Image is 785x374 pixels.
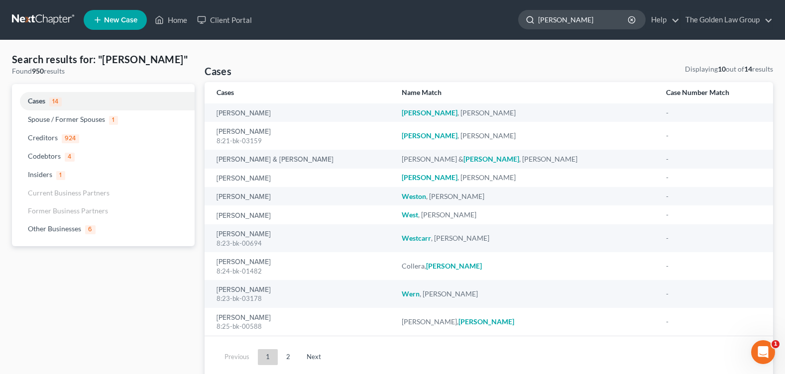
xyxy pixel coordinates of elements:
em: Wern [402,289,420,298]
div: , [PERSON_NAME] [402,108,651,118]
div: [PERSON_NAME], [402,317,651,327]
div: 8:25-bk-00588 [217,322,386,331]
span: Codebtors [28,152,61,160]
span: 1 [772,340,780,348]
span: Insiders [28,170,52,179]
iframe: Intercom live chat [751,340,775,364]
a: [PERSON_NAME] [217,314,271,321]
span: 924 [62,134,79,143]
a: Creditors924 [12,129,195,147]
a: 1 [258,349,278,365]
div: - [666,261,761,271]
em: Westcarr [402,234,431,242]
em: [PERSON_NAME] [458,317,514,326]
span: 14 [49,97,62,106]
div: - [666,210,761,220]
h4: Search results for: "[PERSON_NAME]" [12,52,195,66]
div: 8:21-bk-03159 [217,136,386,146]
a: Home [150,11,192,29]
a: Codebtors4 [12,147,195,166]
a: Help [646,11,679,29]
em: West [402,210,418,219]
span: Other Businesses [28,224,81,233]
a: [PERSON_NAME] & [PERSON_NAME] [217,156,334,163]
div: 8:24-bk-01482 [217,267,386,276]
div: , [PERSON_NAME] [402,210,651,220]
a: Next [299,349,329,365]
a: Other Businesses6 [12,220,195,238]
span: Cases [28,96,45,105]
div: 8:23-bk-03178 [217,294,386,303]
div: , [PERSON_NAME] [402,131,651,141]
span: Creditors [28,133,58,142]
div: 8:23-bk-00694 [217,239,386,248]
a: [PERSON_NAME] [217,286,271,293]
a: [PERSON_NAME] [217,110,271,117]
span: Spouse / Former Spouses [28,115,105,123]
span: 1 [109,116,118,125]
a: Insiders1 [12,166,195,184]
div: Found results [12,66,195,76]
a: Client Portal [192,11,257,29]
div: - [666,173,761,183]
div: , [PERSON_NAME] [402,173,651,183]
input: Search by name... [538,10,629,29]
a: Current Business Partners [12,184,195,202]
a: Cases14 [12,92,195,110]
div: Collera, [402,261,651,271]
a: Former Business Partners [12,202,195,220]
a: Spouse / Former Spouses1 [12,110,195,129]
div: - [666,289,761,299]
div: , [PERSON_NAME] [402,191,651,201]
a: [PERSON_NAME] [217,175,271,182]
strong: 950 [32,67,44,75]
div: Displaying out of results [685,64,773,74]
div: , [PERSON_NAME] [402,289,651,299]
div: [PERSON_NAME] & , [PERSON_NAME] [402,154,651,164]
em: [PERSON_NAME] [402,108,457,117]
div: - [666,317,761,327]
div: - [666,191,761,201]
span: Current Business Partners [28,188,110,197]
th: Name Match [394,82,659,103]
span: 1 [56,171,65,180]
div: - [666,108,761,118]
em: Weston [402,192,426,200]
div: , [PERSON_NAME] [402,233,651,243]
a: [PERSON_NAME] [217,193,271,200]
a: [PERSON_NAME] [217,259,271,266]
th: Cases [205,82,394,103]
span: New Case [104,16,137,24]
em: [PERSON_NAME] [426,262,482,270]
a: [PERSON_NAME] [217,128,271,135]
span: 4 [65,153,75,162]
span: Former Business Partners [28,206,108,215]
a: 2 [278,349,298,365]
em: [PERSON_NAME] [463,155,519,163]
div: - [666,154,761,164]
div: - [666,131,761,141]
em: [PERSON_NAME] [402,131,457,140]
a: The Golden Law Group [680,11,773,29]
th: Case Number Match [658,82,773,103]
strong: 10 [718,65,726,73]
a: [PERSON_NAME] [217,212,271,219]
em: [PERSON_NAME] [402,173,457,182]
div: - [666,233,761,243]
a: [PERSON_NAME] [217,231,271,238]
strong: 14 [744,65,752,73]
span: 6 [85,225,96,234]
h4: Cases [205,64,231,78]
